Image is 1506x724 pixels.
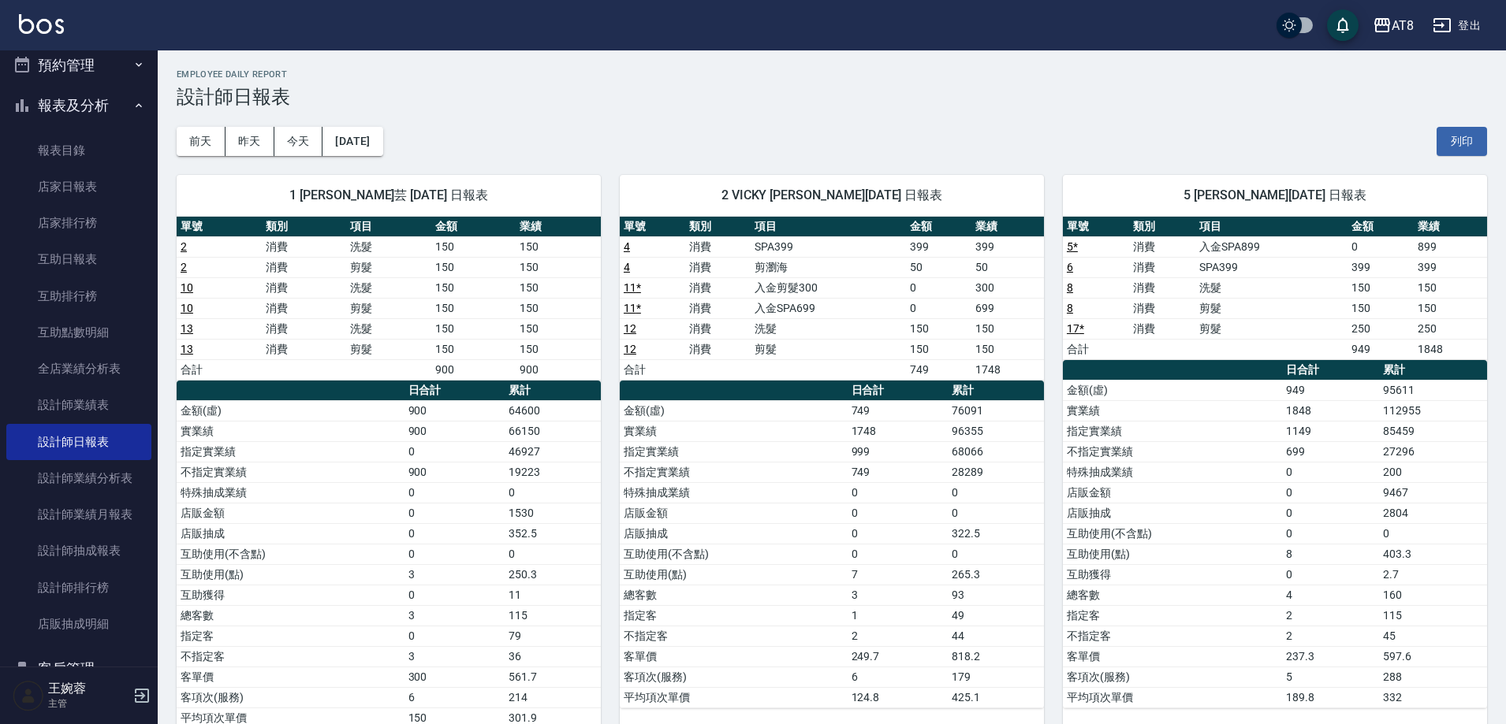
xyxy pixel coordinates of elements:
td: 150 [906,318,971,339]
td: 平均項次單價 [1063,687,1282,707]
td: 900 [516,359,601,380]
td: 1748 [848,421,948,441]
td: 11 [505,585,601,605]
td: 總客數 [1063,585,1282,605]
td: 消費 [1129,318,1195,339]
td: 179 [948,666,1044,687]
span: 1 [PERSON_NAME]芸 [DATE] 日報表 [196,187,582,203]
td: 597.6 [1379,646,1487,666]
td: 45 [1379,626,1487,646]
td: 699 [971,298,1044,318]
th: 項目 [751,217,906,237]
a: 13 [181,322,193,335]
td: 消費 [1129,236,1195,257]
img: Person [13,680,44,711]
td: 特殊抽成業績 [1063,462,1282,482]
td: 399 [1414,257,1487,277]
a: 10 [181,302,193,314]
td: 96355 [948,421,1044,441]
td: 1848 [1414,339,1487,359]
td: 金額(虛) [177,400,404,421]
a: 8 [1067,281,1073,294]
td: 150 [431,257,516,277]
th: 金額 [1348,217,1414,237]
td: 900 [431,359,516,380]
th: 累計 [1379,360,1487,381]
td: 互助使用(點) [177,564,404,585]
td: 0 [404,544,505,564]
td: 0 [404,482,505,503]
th: 單號 [177,217,262,237]
td: 0 [906,277,971,298]
a: 互助排行榜 [6,278,151,314]
th: 項目 [346,217,431,237]
td: 85459 [1379,421,1487,441]
td: 50 [971,257,1044,277]
td: 消費 [685,298,751,318]
td: 699 [1282,441,1379,462]
td: 2 [1282,626,1379,646]
span: 2 VICKY [PERSON_NAME][DATE] 日報表 [639,187,1025,203]
td: 28289 [948,462,1044,482]
img: Logo [19,14,64,34]
td: 0 [404,503,505,523]
td: 0 [948,544,1044,564]
td: 實業績 [1063,400,1282,421]
td: 150 [431,339,516,359]
td: 150 [431,298,516,318]
td: 399 [906,236,971,257]
td: 749 [906,359,971,380]
td: 不指定實業績 [1063,441,1282,462]
td: 150 [431,318,516,339]
td: 250 [1348,318,1414,339]
td: 150 [1414,298,1487,318]
td: 不指定實業績 [177,462,404,482]
td: 352.5 [505,523,601,544]
td: 3 [848,585,948,605]
button: 客戶管理 [6,648,151,689]
a: 10 [181,281,193,294]
td: 3 [404,646,505,666]
td: 1149 [1282,421,1379,441]
td: 不指定實業績 [620,462,848,482]
td: 0 [948,503,1044,523]
td: 不指定客 [177,646,404,666]
td: 客單價 [620,646,848,666]
td: 洗髮 [1195,277,1347,298]
td: 5 [1282,666,1379,687]
td: 2 [848,626,948,646]
a: 8 [1067,302,1073,314]
td: 150 [431,277,516,298]
table: a dense table [177,217,601,381]
th: 日合計 [404,381,505,401]
td: 900 [404,400,505,421]
td: 150 [516,257,601,277]
td: 客項次(服務) [1063,666,1282,687]
td: 150 [516,318,601,339]
td: 指定實業績 [177,441,404,462]
button: [DATE] [322,127,382,156]
button: 預約管理 [6,45,151,86]
td: 0 [1282,462,1379,482]
h3: 設計師日報表 [177,86,1487,108]
td: 288 [1379,666,1487,687]
a: 2 [181,261,187,273]
td: 36 [505,646,601,666]
td: 店販抽成 [177,523,404,544]
td: 消費 [262,339,347,359]
td: 消費 [262,318,347,339]
td: 客項次(服務) [620,666,848,687]
button: save [1327,9,1359,41]
a: 設計師業績分析表 [6,460,151,496]
td: 93 [948,585,1044,605]
td: 561.7 [505,666,601,687]
td: 消費 [262,257,347,277]
td: 指定客 [620,605,848,626]
th: 金額 [431,217,516,237]
a: 設計師日報表 [6,424,151,460]
td: 店販金額 [177,503,404,523]
td: 900 [404,462,505,482]
td: 46927 [505,441,601,462]
td: 0 [404,441,505,462]
td: 0 [1348,236,1414,257]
